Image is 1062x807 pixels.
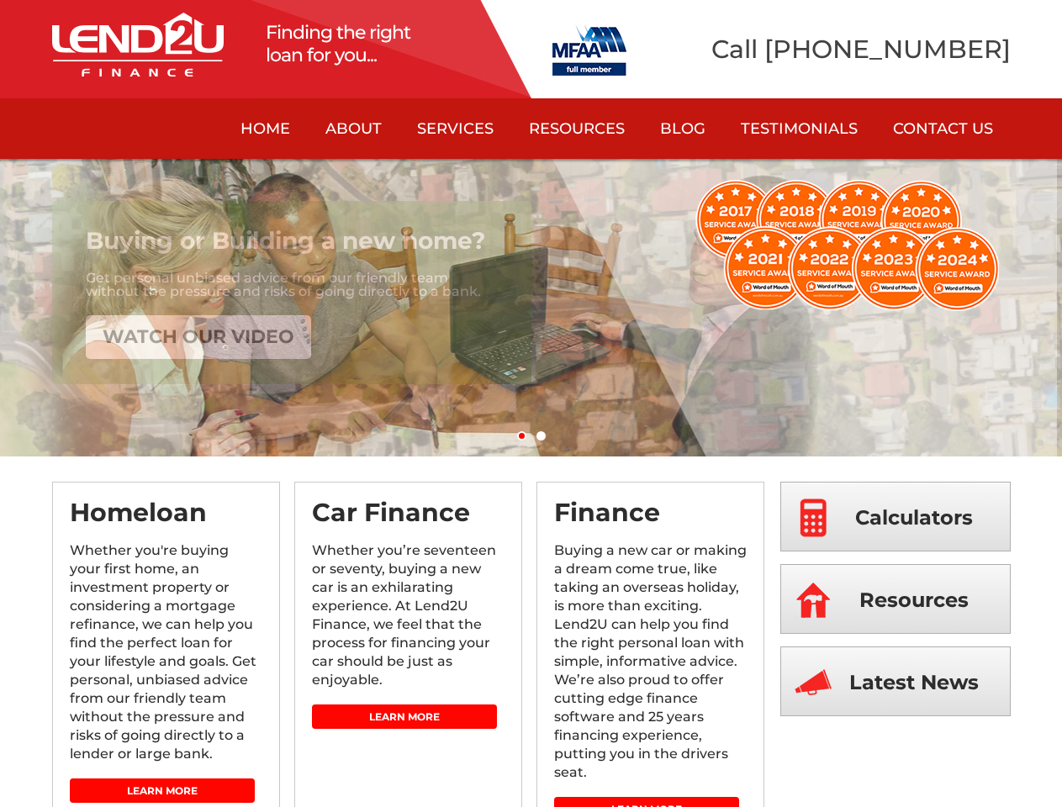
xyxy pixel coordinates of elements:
[312,499,505,541] h3: Car Finance
[780,564,1011,634] a: Resources
[859,565,969,635] span: Resources
[70,499,262,541] h3: Homeloan
[855,483,973,552] span: Calculators
[70,778,255,803] a: Learn More
[780,482,1011,551] a: Calculators
[875,98,1011,159] a: Contact Us
[723,98,875,159] a: Testimonials
[399,98,511,159] a: Services
[695,180,999,311] img: WOM2024.png
[312,541,505,704] p: Whether you’re seventeen or seventy, buying a new car is an exhilarating experience. At Lend2U Fi...
[849,647,979,717] span: Latest News
[308,98,399,159] a: About
[554,541,747,797] p: Buying a new car or making a dream come true, like taking an overseas holiday, is more than excit...
[86,272,498,298] p: Get personal unbiased advice from our friendly team without the pressure and risks of going direc...
[511,98,642,159] a: Resources
[642,98,723,159] a: Blog
[86,315,311,359] a: WATCH OUR VIDEO
[70,541,262,778] p: Whether you're buying your first home, an investment property or considering a mortgage refinance...
[780,646,1011,716] a: Latest News
[312,704,497,729] a: Learn More
[536,431,546,440] a: 2
[223,98,308,159] a: Home
[517,431,526,440] a: 1
[554,499,747,541] h3: Finance
[86,226,498,272] h3: Buying or Building a new home?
